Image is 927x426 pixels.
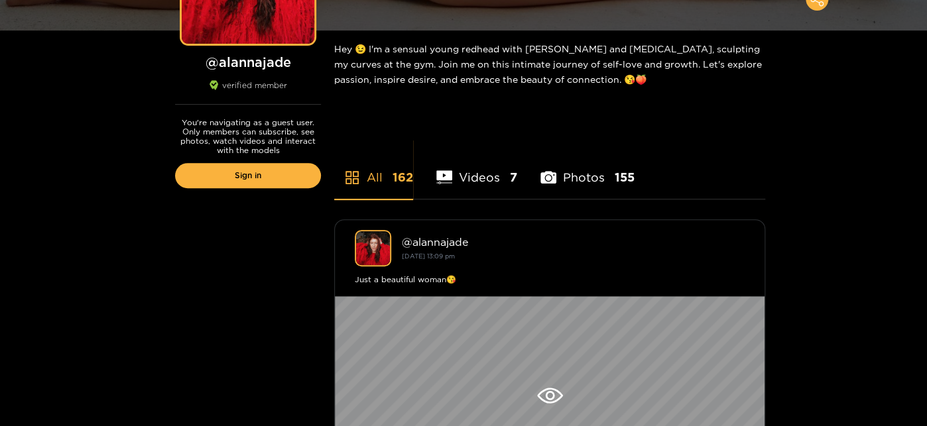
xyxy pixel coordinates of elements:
[334,30,765,97] div: Hey 😉 I'm a sensual young redhead with [PERSON_NAME] and [MEDICAL_DATA], sculpting my curves at t...
[402,252,455,260] small: [DATE] 13:09 pm
[402,236,745,248] div: @ alannajade
[175,163,321,188] a: Sign in
[344,170,360,186] span: appstore
[436,139,517,199] li: Videos
[175,54,321,70] h1: @ alannajade
[355,230,391,266] img: alannajade
[540,139,635,199] li: Photos
[510,169,517,186] span: 7
[175,118,321,155] p: You're navigating as a guest user. Only members can subscribe, see photos, watch videos and inter...
[615,169,635,186] span: 155
[393,169,413,186] span: 162
[175,80,321,105] div: verified member
[355,273,745,286] div: Just a beautiful woman😘
[334,139,413,199] li: All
